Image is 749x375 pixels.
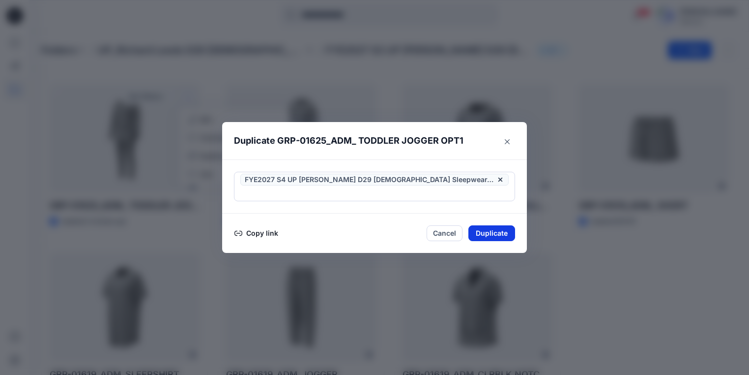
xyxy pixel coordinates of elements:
[234,227,279,239] button: Copy link
[468,225,515,241] button: Duplicate
[499,134,515,150] button: Close
[427,225,462,241] button: Cancel
[245,174,494,186] span: FYE2027 S4 UP [PERSON_NAME] D29 [DEMOGRAPHIC_DATA] Sleepwear-fashion.
[234,134,463,148] p: Duplicate GRP-01625_ADM_ TODDLER JOGGER OPT1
